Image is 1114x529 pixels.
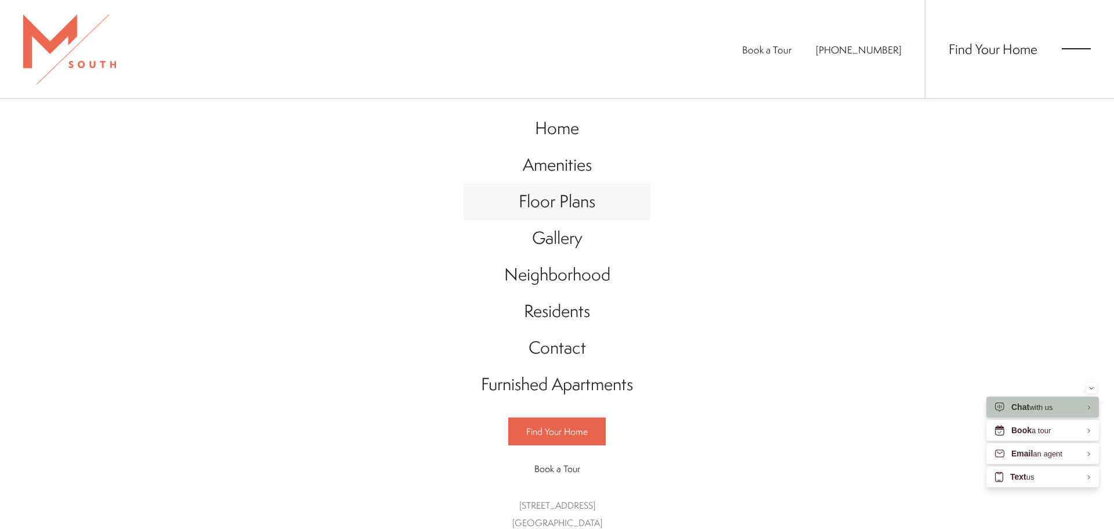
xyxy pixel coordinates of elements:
span: [PHONE_NUMBER] [816,43,902,56]
span: Furnished Apartments [481,372,633,396]
a: Get Directions to 5110 South Manhattan Avenue Tampa, FL 33611 [512,499,602,529]
span: Find Your Home [526,425,588,438]
a: Go to Contact [464,330,650,366]
span: Neighborhood [504,262,610,286]
a: Find Your Home [508,418,606,445]
img: MSouth [23,15,116,84]
a: Go to Amenities [464,147,650,183]
a: Go to Gallery [464,220,650,257]
span: Home [535,116,579,140]
span: Floor Plans [519,189,595,213]
a: Call Us at 813-570-8014 [816,43,902,56]
span: Contact [529,336,586,359]
a: Find Your Home [949,39,1037,58]
a: Book a Tour [742,43,791,56]
span: Book a Tour [534,462,580,475]
span: Residents [524,299,590,323]
span: Amenities [523,153,592,177]
a: Go to Residents [464,293,650,330]
a: Go to Floor Plans [464,183,650,220]
a: Book a Tour [508,455,606,482]
a: Go to Furnished Apartments (opens in a new tab) [464,366,650,403]
span: Gallery [532,226,583,250]
a: Go to Neighborhood [464,257,650,293]
a: Go to Home [464,110,650,147]
button: Open Menu [1062,44,1091,54]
